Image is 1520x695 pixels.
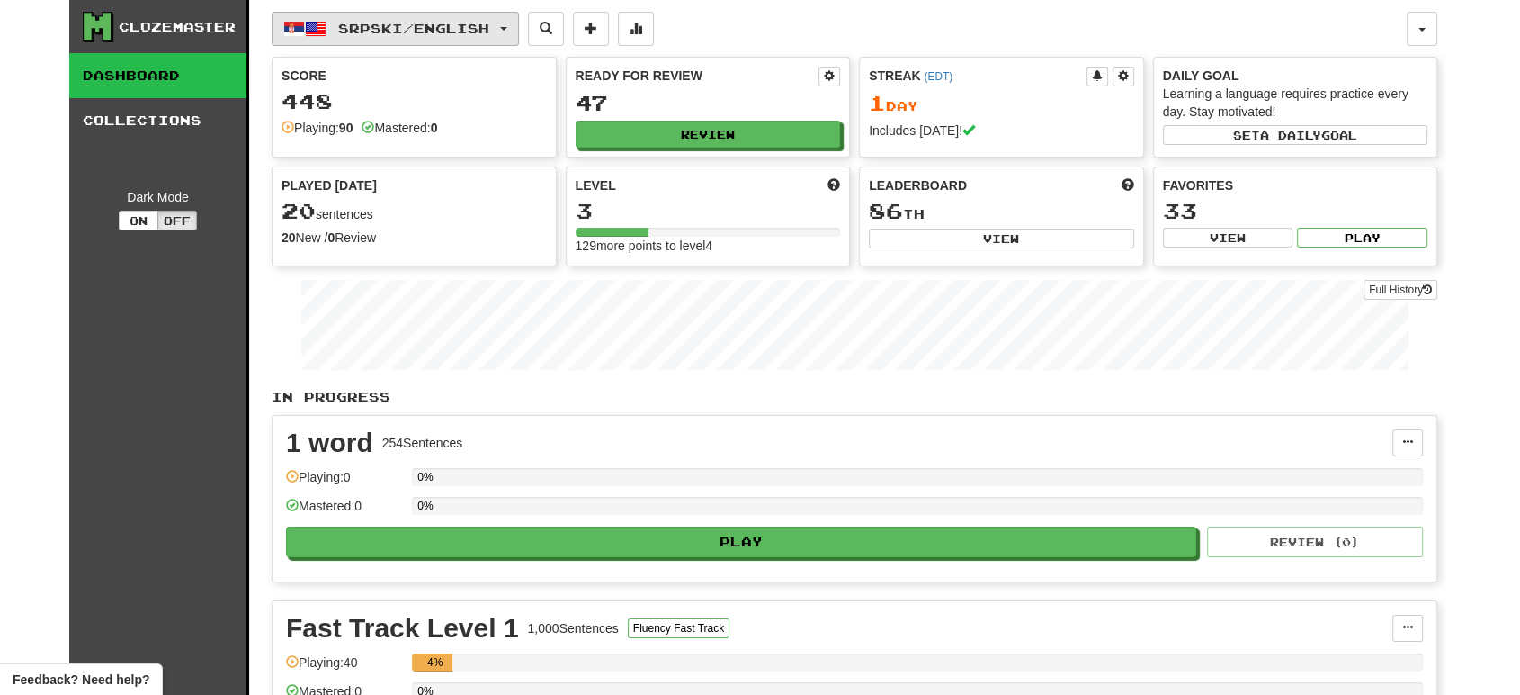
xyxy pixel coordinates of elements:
[1163,200,1428,222] div: 33
[286,429,373,456] div: 1 word
[1163,85,1428,121] div: Learning a language requires practice every day. Stay motivated!
[327,230,335,245] strong: 0
[618,12,654,46] button: More stats
[1297,228,1427,248] button: Play
[382,434,463,452] div: 254 Sentences
[417,654,452,672] div: 4%
[282,67,547,85] div: Score
[869,90,886,115] span: 1
[1163,67,1428,85] div: Daily Goal
[339,121,353,135] strong: 90
[869,67,1086,85] div: Streak
[869,198,903,223] span: 86
[869,176,967,194] span: Leaderboard
[1163,228,1293,248] button: View
[362,119,437,137] div: Mastered:
[69,98,246,143] a: Collections
[286,497,403,527] div: Mastered: 0
[282,230,296,245] strong: 20
[157,211,197,230] button: Off
[1163,176,1428,194] div: Favorites
[869,200,1134,223] div: th
[338,21,489,36] span: Srpski / English
[286,654,403,683] div: Playing: 40
[576,92,841,114] div: 47
[576,121,841,148] button: Review
[869,229,1134,248] button: View
[282,90,547,113] div: 448
[576,176,616,194] span: Level
[282,229,547,247] div: New / Review
[282,200,547,223] div: sentences
[286,615,519,642] div: Fast Track Level 1
[827,176,840,194] span: Score more points to level up
[13,671,149,689] span: Open feedback widget
[272,12,519,46] button: Srpski/English
[272,388,1437,406] p: In Progress
[869,92,1134,115] div: Day
[69,53,246,98] a: Dashboard
[576,67,819,85] div: Ready for Review
[573,12,609,46] button: Add sentence to collection
[528,619,619,637] div: 1,000 Sentences
[628,618,729,638] button: Fluency Fast Track
[83,188,233,206] div: Dark Mode
[119,18,236,36] div: Clozemaster
[119,211,158,230] button: On
[282,119,353,137] div: Playing:
[924,70,952,83] a: (EDT)
[1163,125,1428,145] button: Seta dailygoal
[1122,176,1134,194] span: This week in points, UTC
[1207,527,1423,557] button: Review (0)
[528,12,564,46] button: Search sentences
[576,237,841,255] div: 129 more points to level 4
[576,200,841,222] div: 3
[1260,129,1321,141] span: a daily
[286,527,1196,557] button: Play
[282,198,316,223] span: 20
[869,122,1134,140] div: Includes [DATE]!
[282,176,377,194] span: Played [DATE]
[286,468,403,498] div: Playing: 0
[1364,280,1437,300] a: Full History
[431,121,438,135] strong: 0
